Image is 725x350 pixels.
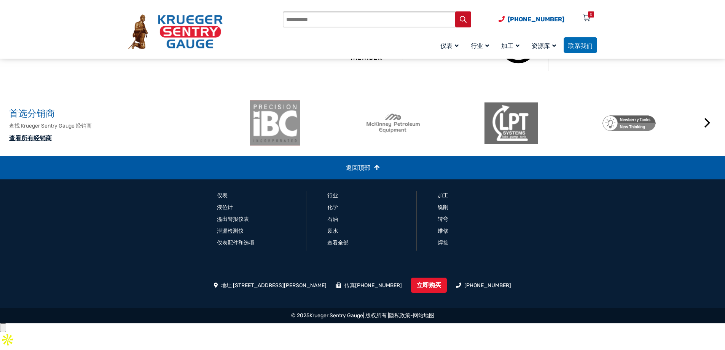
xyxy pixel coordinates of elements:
a: 石油 [327,216,338,222]
a: 维修 [438,228,448,234]
font: 传真 [344,282,355,289]
a: 铣削 [438,204,448,211]
a: 网站地图 [413,312,434,319]
a: 资源库 [527,36,564,54]
a: 泄漏检测仪 [217,228,244,234]
img: ibc 徽标 [249,100,302,146]
button: 3 之 2 [488,150,496,158]
a: 电话号码 (920) 434-8860 [499,14,564,24]
a: 溢出警报仪表 [217,216,249,222]
button: 下一个 [700,115,715,131]
button: 1/2 [465,150,473,158]
font: 地址 [STREET_ADDRESS][PERSON_NAME] [221,282,327,289]
a: Krueger Sentry Gauge [309,312,363,319]
font: © 2025 [291,312,309,319]
a: 查看全部 [327,240,349,246]
a: 联系我们 [564,37,597,53]
font: 0 [590,12,592,17]
a: 查看所有经销商 [9,134,52,142]
a: 废水 [327,228,338,234]
a: 隐私政策 [389,312,410,319]
font: | 版权所有 | [363,312,389,319]
a: 加工 [497,36,527,54]
font: 仪表 [440,42,453,50]
font: - [410,312,413,319]
font: 查找 Krueger Sentry Gauge 经销商 [9,123,92,129]
font: 首选分销商 [9,108,55,119]
font: 返回顶部 [346,164,370,171]
font: 立即购买 [417,281,441,289]
a: 液位计 [217,204,233,211]
a: 化学 [327,204,338,211]
img: 纽伯里坦克 [602,100,656,146]
a: 行业 [327,192,338,200]
a: 焊接 [438,240,448,246]
font: 资源库 [532,42,550,50]
a: [PHONE_NUMBER] [464,282,511,289]
img: 麦金尼石油设备 [366,100,420,146]
button: 2 之 2 [476,150,484,158]
a: 转弯 [438,216,448,222]
img: 低磷 [484,100,538,146]
font: 加工 [501,42,513,50]
img: 克鲁格哨兵计量表 [128,14,223,50]
a: 加工 [438,192,448,200]
font: 行业 [471,42,483,50]
font: 联系我们 [568,42,593,50]
a: 仪表配件和选项 [217,240,254,246]
a: 行业 [466,36,497,54]
font: [PHONE_NUMBER] [508,16,564,23]
a: 仪表 [217,192,228,200]
a: 仪表 [436,36,466,54]
a: 立即购买 [411,278,447,293]
font: 下一个 [695,118,715,127]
